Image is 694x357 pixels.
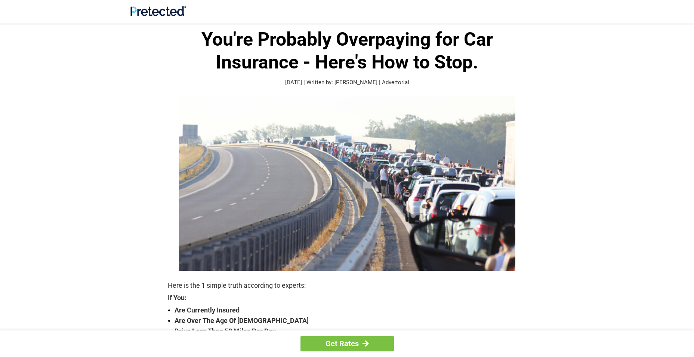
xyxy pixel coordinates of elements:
strong: Are Over The Age Of [DEMOGRAPHIC_DATA] [175,315,527,326]
strong: If You: [168,295,527,301]
p: [DATE] | Written by: [PERSON_NAME] | Advertorial [168,78,527,87]
strong: Drive Less Than 50 Miles Per Day [175,326,527,336]
a: Get Rates [300,336,394,351]
h1: You're Probably Overpaying for Car Insurance - Here's How to Stop. [168,28,527,74]
a: Site Logo [130,10,186,18]
img: Site Logo [130,6,186,16]
strong: Are Currently Insured [175,305,527,315]
p: Here is the 1 simple truth according to experts: [168,280,527,291]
